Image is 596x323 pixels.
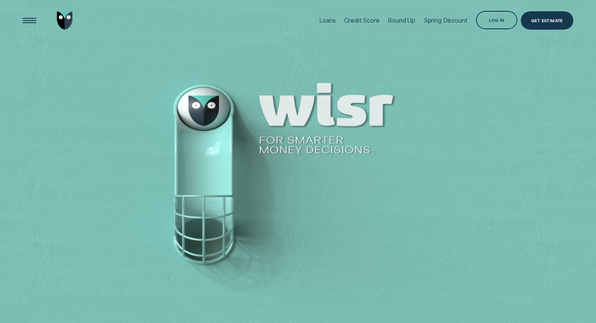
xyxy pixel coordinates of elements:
[20,11,39,30] button: Open Menu
[424,17,468,24] div: Spring Discount
[320,17,335,24] div: Loans
[344,17,379,24] div: Credit Score
[57,11,72,30] img: Wisr
[476,11,517,30] button: Log in
[388,17,415,24] div: Round Up
[521,11,573,30] a: Get Estimate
